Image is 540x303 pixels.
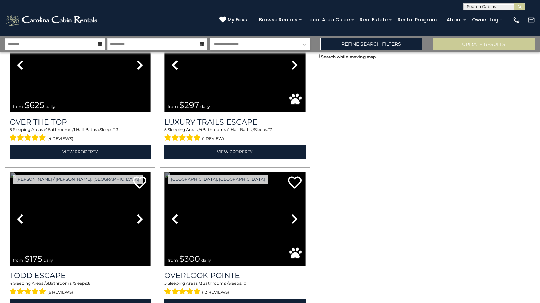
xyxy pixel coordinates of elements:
img: dummy-image.jpg [10,172,151,266]
span: $625 [25,100,44,110]
span: daily [44,258,53,263]
span: 10 [242,281,246,286]
img: dummy-image.jpg [164,18,305,112]
span: 5 [164,127,167,132]
img: dummy-image.jpg [164,172,305,266]
a: About [443,15,465,25]
span: 5 [10,127,12,132]
a: My Favs [219,16,249,24]
span: $175 [25,254,42,264]
button: Update Results [433,38,535,50]
a: Real Estate [356,15,391,25]
span: 4 [10,281,12,286]
span: 4 [45,127,48,132]
a: View Property [164,145,305,159]
span: $300 [179,254,200,264]
a: Refine Search Filters [320,38,422,50]
img: phone-regular-white.png [513,16,520,24]
span: daily [200,104,210,109]
span: $297 [179,100,199,110]
span: daily [46,104,55,109]
span: from [13,104,23,109]
span: 17 [268,127,272,132]
a: Overlook Pointe [164,271,305,280]
span: My Favs [228,16,247,23]
a: Luxury Trails Escape [164,117,305,127]
img: dummy-image.jpg [10,18,151,112]
a: Rental Program [394,15,440,25]
a: Over The Top [10,117,151,127]
input: Search while moving map [315,54,320,58]
a: View Property [10,145,151,159]
a: [GEOGRAPHIC_DATA], [GEOGRAPHIC_DATA] [168,175,268,184]
span: from [168,258,178,263]
span: (4 reviews) [47,134,73,143]
span: 8 [88,281,91,286]
span: 3 [200,281,202,286]
span: 4 [200,127,202,132]
span: from [13,258,23,263]
span: from [168,104,178,109]
span: (6 reviews) [47,288,73,297]
small: Search while moving map [321,54,376,59]
div: Sleeping Areas / Bathrooms / Sleeps: [164,280,305,297]
img: mail-regular-white.png [527,16,535,24]
a: Owner Login [468,15,506,25]
div: Sleeping Areas / Bathrooms / Sleeps: [10,280,151,297]
a: Todd Escape [10,271,151,280]
span: 5 [164,281,167,286]
a: Local Area Guide [304,15,353,25]
span: 1 Half Baths / [228,127,254,132]
span: 23 [113,127,118,132]
span: (1 review) [202,134,224,143]
div: Sleeping Areas / Bathrooms / Sleeps: [10,127,151,143]
span: (12 reviews) [202,288,229,297]
div: Sleeping Areas / Bathrooms / Sleeps: [164,127,305,143]
a: [PERSON_NAME] / [PERSON_NAME], [GEOGRAPHIC_DATA] [13,175,143,184]
span: 3 [46,281,48,286]
img: White-1-2.png [5,13,99,27]
a: Browse Rentals [256,15,301,25]
span: 1 Half Baths / [74,127,99,132]
span: daily [201,258,211,263]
